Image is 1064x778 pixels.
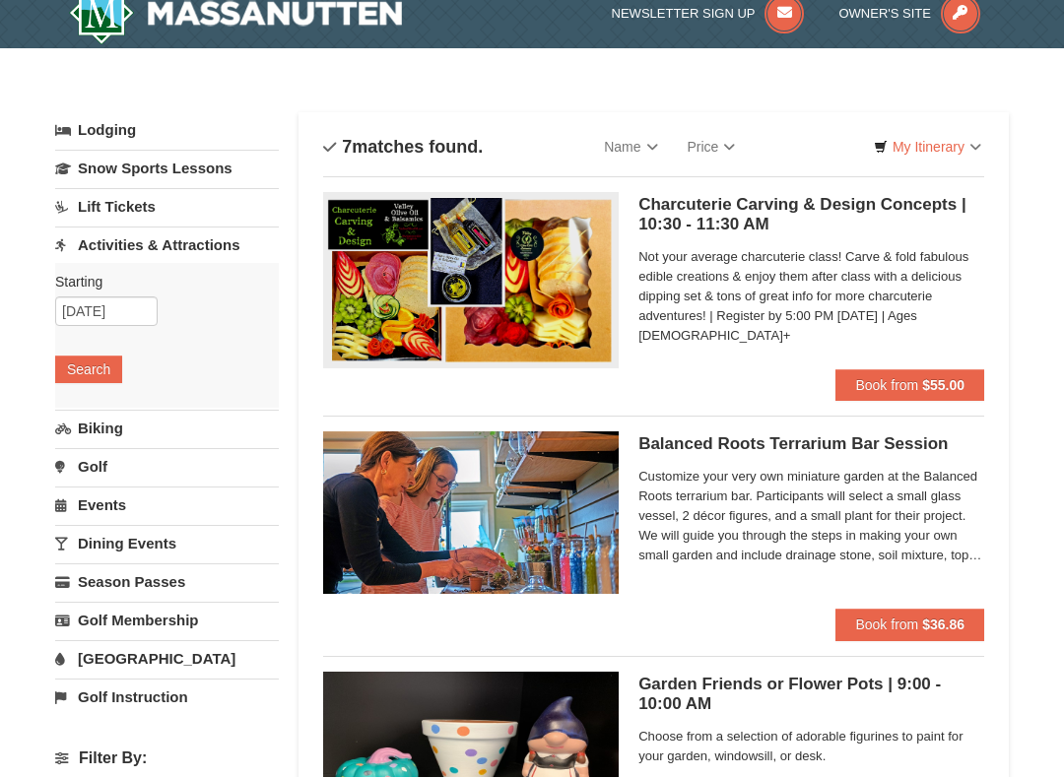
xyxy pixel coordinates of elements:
[638,435,984,455] h5: Balanced Roots Terrarium Bar Session
[323,432,619,594] img: 18871151-30-393e4332.jpg
[838,7,980,22] a: Owner's Site
[638,248,984,347] span: Not your average charcuterie class! Carve & fold fabulous edible creations & enjoy them after cla...
[589,128,672,167] a: Name
[55,113,279,149] a: Lodging
[835,610,984,641] button: Book from $36.86
[55,487,279,524] a: Events
[55,151,279,187] a: Snow Sports Lessons
[855,378,918,394] span: Book from
[855,617,918,633] span: Book from
[55,564,279,601] a: Season Passes
[323,138,483,158] h4: matches found.
[55,526,279,562] a: Dining Events
[342,138,352,158] span: 7
[861,133,994,162] a: My Itinerary
[638,196,984,235] h5: Charcuterie Carving & Design Concepts | 10:30 - 11:30 AM
[55,750,279,768] h4: Filter By:
[55,227,279,264] a: Activities & Attractions
[55,680,279,716] a: Golf Instruction
[55,189,279,226] a: Lift Tickets
[55,641,279,678] a: [GEOGRAPHIC_DATA]
[612,7,756,22] span: Newsletter Sign Up
[838,7,931,22] span: Owner's Site
[55,357,122,384] button: Search
[638,728,984,767] span: Choose from a selection of adorable figurines to paint for your garden, windowsill, or desk.
[55,411,279,447] a: Biking
[922,378,964,394] strong: $55.00
[612,7,805,22] a: Newsletter Sign Up
[638,468,984,566] span: Customize your very own miniature garden at the Balanced Roots terrarium bar. Participants will s...
[55,449,279,486] a: Golf
[922,617,964,633] strong: $36.86
[323,193,619,369] img: 18871151-79-7a7e7977.png
[835,370,984,402] button: Book from $55.00
[638,676,984,715] h5: Garden Friends or Flower Pots | 9:00 - 10:00 AM
[55,603,279,639] a: Golf Membership
[673,128,751,167] a: Price
[55,273,264,292] label: Starting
